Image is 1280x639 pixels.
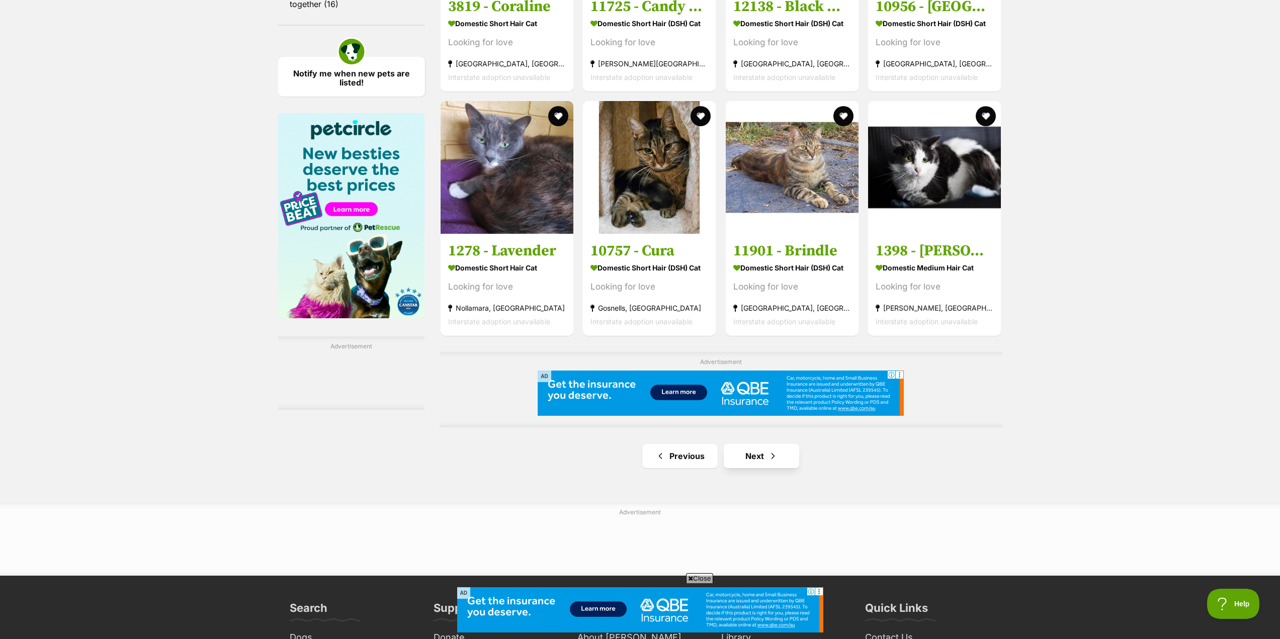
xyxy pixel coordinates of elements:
strong: [GEOGRAPHIC_DATA], [GEOGRAPHIC_DATA] [448,57,566,70]
span: AD [538,371,551,382]
strong: Domestic Short Hair Cat [448,260,566,275]
h3: 1398 - [PERSON_NAME] [876,241,993,260]
img: 1398 - Myrtle - Domestic Medium Hair Cat [868,101,1001,234]
span: Interstate adoption unavailable [448,317,550,326]
a: Notify me when new pets are listed! [278,57,425,97]
h3: 10757 - Cura [590,241,708,260]
a: 1278 - Lavender Domestic Short Hair Cat Looking for love Nollamara, [GEOGRAPHIC_DATA] Interstate ... [441,234,573,336]
h3: 11901 - Brindle [733,241,851,260]
span: Interstate adoption unavailable [733,317,835,326]
a: 11901 - Brindle Domestic Short Hair (DSH) Cat Looking for love [GEOGRAPHIC_DATA], [GEOGRAPHIC_DAT... [726,234,859,336]
button: favourite [691,106,711,126]
button: favourite [833,106,854,126]
button: favourite [548,106,568,126]
strong: [PERSON_NAME][GEOGRAPHIC_DATA][PERSON_NAME], [GEOGRAPHIC_DATA] [590,57,708,70]
a: 1398 - [PERSON_NAME] Domestic Medium Hair Cat Looking for love [PERSON_NAME], [GEOGRAPHIC_DATA] I... [868,234,1001,336]
strong: Domestic Medium Hair Cat [876,260,993,275]
div: Looking for love [448,280,566,294]
span: Interstate adoption unavailable [876,73,978,81]
h3: 1278 - Lavender [448,241,566,260]
div: Looking for love [448,36,566,49]
a: Previous page [642,444,718,468]
div: Looking for love [590,280,708,294]
strong: Domestic Short Hair (DSH) Cat [590,16,708,31]
span: Interstate adoption unavailable [448,73,550,81]
div: Advertisement [440,352,1002,427]
strong: [PERSON_NAME], [GEOGRAPHIC_DATA] [876,301,993,315]
span: Interstate adoption unavailable [733,73,835,81]
a: 10757 - Cura Domestic Short Hair (DSH) Cat Looking for love Gosnells, [GEOGRAPHIC_DATA] Interstat... [583,234,716,336]
strong: Gosnells, [GEOGRAPHIC_DATA] [590,301,708,315]
img: 11901 - Brindle - Domestic Short Hair (DSH) Cat [726,101,859,234]
strong: Domestic Short Hair Cat [448,16,566,31]
nav: Pagination [440,444,1002,468]
span: Interstate adoption unavailable [590,73,693,81]
strong: [GEOGRAPHIC_DATA], [GEOGRAPHIC_DATA] [876,57,993,70]
h3: Support [434,601,477,621]
div: Advertisement [278,336,425,410]
strong: Domestic Short Hair (DSH) Cat [876,16,993,31]
div: Looking for love [733,36,851,49]
h3: Search [290,601,327,621]
span: Close [686,573,713,583]
h3: Quick Links [865,601,928,621]
a: Next page [724,444,799,468]
strong: Nollamara, [GEOGRAPHIC_DATA] [448,301,566,315]
div: Looking for love [590,36,708,49]
strong: Domestic Short Hair (DSH) Cat [733,16,851,31]
span: AD [457,587,470,599]
strong: Domestic Short Hair (DSH) Cat [590,260,708,275]
iframe: Help Scout Beacon - Open [1207,589,1260,619]
span: Interstate adoption unavailable [590,317,693,326]
img: 10757 - Cura - Domestic Short Hair (DSH) Cat [583,101,716,234]
strong: Domestic Short Hair (DSH) Cat [733,260,851,275]
div: Looking for love [876,36,993,49]
span: Interstate adoption unavailable [876,317,978,326]
strong: [GEOGRAPHIC_DATA], [GEOGRAPHIC_DATA] [733,301,851,315]
div: Looking for love [876,280,993,294]
div: Looking for love [733,280,851,294]
strong: [GEOGRAPHIC_DATA], [GEOGRAPHIC_DATA] [733,57,851,70]
img: 1278 - Lavender - Domestic Short Hair Cat [441,101,573,234]
img: Pet Circle promo banner [278,113,425,318]
button: favourite [976,106,996,126]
